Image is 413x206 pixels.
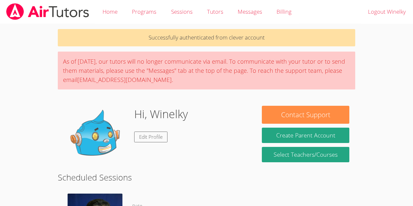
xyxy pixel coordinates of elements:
button: Contact Support [262,106,349,124]
img: default.png [64,106,129,171]
button: Create Parent Account [262,128,349,143]
h1: Hi, Winelky [134,106,188,122]
span: Messages [238,8,262,15]
img: airtutors_banner-c4298cdbf04f3fff15de1276eac7730deb9818008684d7c2e4769d2f7ddbe033.png [6,3,90,20]
p: Successfully authenticated from clever account [58,29,355,46]
a: Edit Profile [134,132,167,142]
a: Select Teachers/Courses [262,147,349,162]
div: As of [DATE], our tutors will no longer communicate via email. To communicate with your tutor or ... [58,52,355,89]
h2: Scheduled Sessions [58,171,355,183]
